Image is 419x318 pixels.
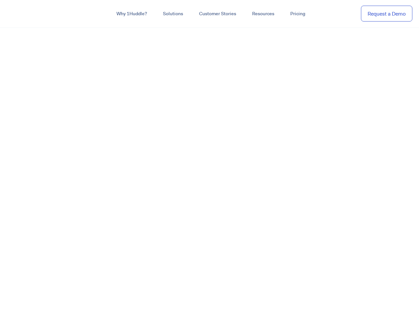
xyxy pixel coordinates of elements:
a: Resources [244,8,282,20]
a: Solutions [155,8,191,20]
a: Why 1Huddle? [108,8,155,20]
a: Pricing [282,8,313,20]
a: Request a Demo [361,6,412,22]
a: Customer Stories [191,8,244,20]
img: ... [7,7,54,20]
